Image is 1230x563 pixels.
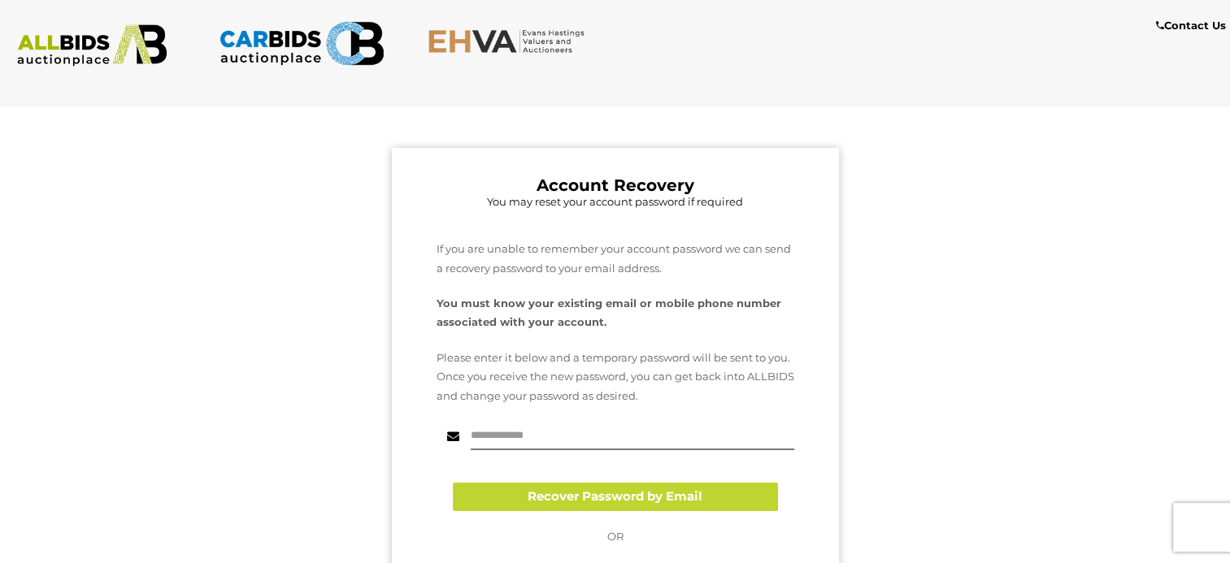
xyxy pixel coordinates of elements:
[537,175,694,195] b: Account Recovery
[437,196,794,207] h5: You may reset your account password if required
[437,349,794,405] p: Please enter it below and a temporary password will be sent to you. Once you receive the new pass...
[1156,16,1230,35] a: Contact Us
[9,24,175,67] img: ALLBIDS.com.au
[453,483,778,511] button: Recover Password by Email
[219,16,385,71] img: CARBIDS.com.au
[437,240,794,278] p: If you are unable to remember your account password we can send a recovery password to your email...
[428,28,593,54] img: EHVA.com.au
[437,297,781,328] strong: You must know your existing email or mobile phone number associated with your account.
[1156,19,1226,32] b: Contact Us
[437,527,794,546] p: OR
